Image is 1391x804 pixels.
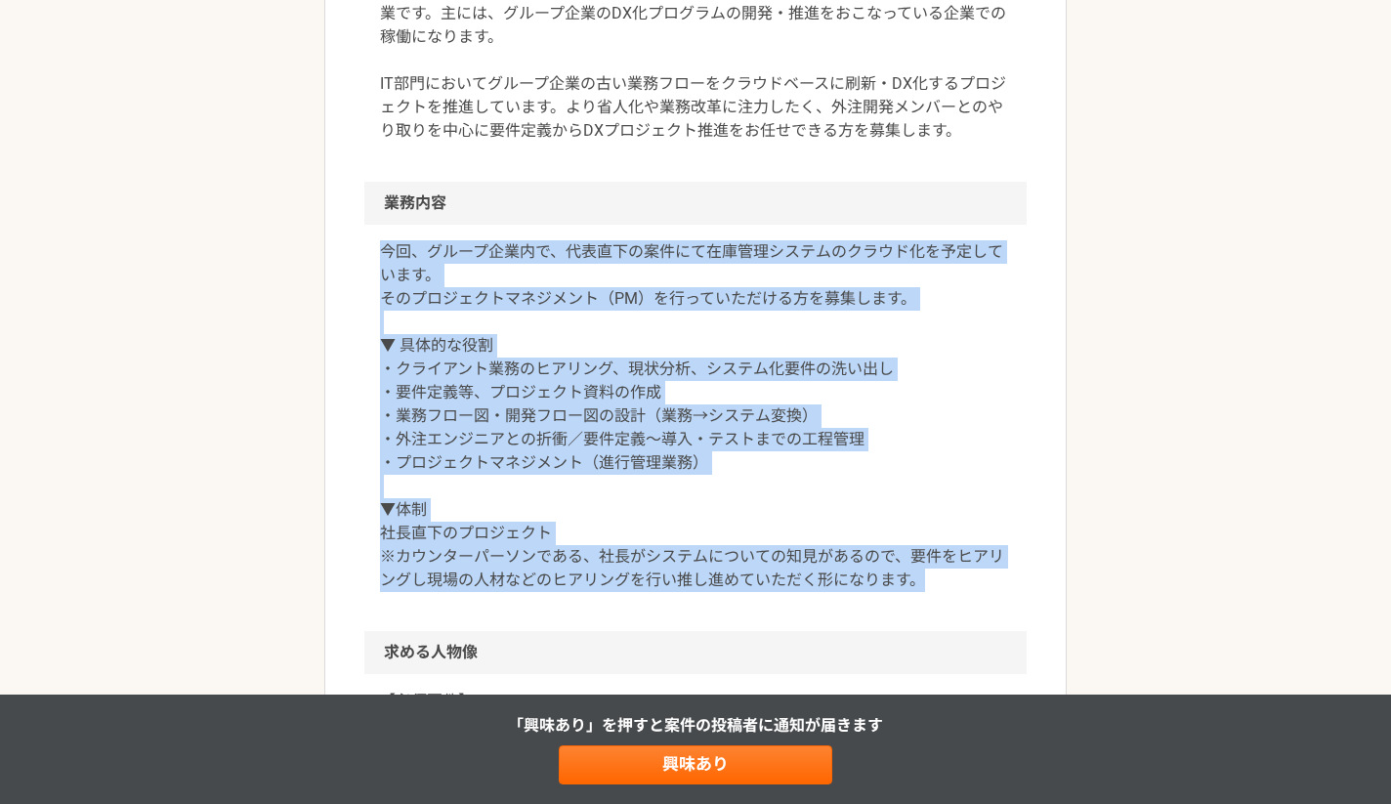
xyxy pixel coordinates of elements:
h2: 求める人物像 [364,631,1027,674]
p: 今回、グループ企業内で、代表直下の案件にて在庫管理システムのクラウド化を予定しています。 そのプロジェクトマネジメント（PM）を行っていただける方を募集します。 ▼ 具体的な役割 ・クライアント... [380,240,1011,592]
a: 興味あり [559,745,832,784]
h2: 業務内容 [364,182,1027,225]
p: 「興味あり」を押すと 案件の投稿者に通知が届きます [508,714,883,738]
